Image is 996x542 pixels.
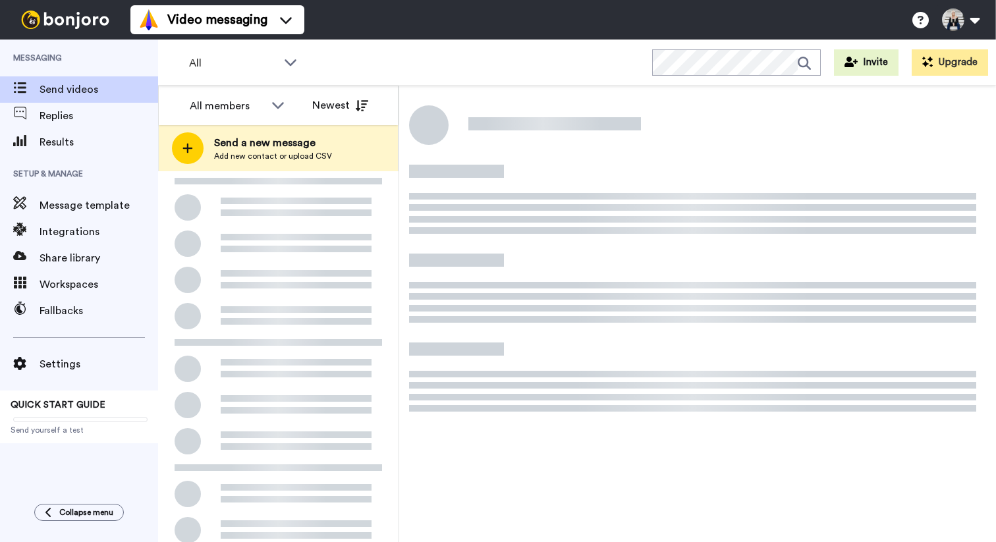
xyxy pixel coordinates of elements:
[167,11,267,29] span: Video messaging
[214,135,332,151] span: Send a new message
[40,134,158,150] span: Results
[40,356,158,372] span: Settings
[40,198,158,213] span: Message template
[40,277,158,292] span: Workspaces
[34,504,124,521] button: Collapse menu
[40,224,158,240] span: Integrations
[40,108,158,124] span: Replies
[302,92,378,119] button: Newest
[11,425,148,435] span: Send yourself a test
[11,400,105,410] span: QUICK START GUIDE
[40,82,158,97] span: Send videos
[138,9,159,30] img: vm-color.svg
[16,11,115,29] img: bj-logo-header-white.svg
[912,49,988,76] button: Upgrade
[214,151,332,161] span: Add new contact or upload CSV
[189,55,277,71] span: All
[190,98,265,114] div: All members
[834,49,899,76] button: Invite
[59,507,113,518] span: Collapse menu
[40,303,158,319] span: Fallbacks
[40,250,158,266] span: Share library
